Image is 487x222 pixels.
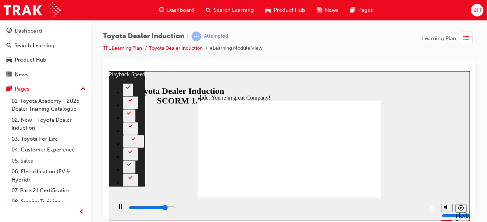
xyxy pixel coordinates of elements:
[260,3,311,18] a: car-iconProduct Hub
[9,166,89,185] a: 06. Electrification (EV & Hybrid)
[333,141,379,147] input: volume
[6,43,11,49] span: search-icon
[422,32,476,45] button: Learning Plan
[204,33,228,40] div: Attempted
[6,86,12,92] span: pages-icon
[14,42,55,50] div: Search Learning
[318,133,329,144] button: Replay (Ctrl+Alt+R)
[9,115,89,134] a: 02. New - Toyota Dealer Induction
[347,141,358,154] div: Playback Speed
[4,2,61,18] img: Trak
[20,134,66,139] input: slide progress
[344,3,379,18] a: pages-iconPages
[9,185,89,196] a: 07. Parts21 Certification
[463,34,469,43] span: list-icon
[9,134,89,145] a: 03. Toyota For Life
[471,4,483,16] button: BH
[422,34,456,43] span: Learning Plan
[14,12,24,25] button: 2
[200,3,260,18] a: search-iconSearch Learning
[3,39,89,52] a: Search Learning
[4,126,329,150] div: playback controls
[15,85,29,93] div: Pages
[17,19,22,24] div: 2
[274,6,305,14] span: Product Hub
[4,132,16,144] button: Pause (Ctrl+Alt+P)
[3,24,89,38] a: Dashboard
[9,144,89,155] a: 04. Customer Experience
[159,6,164,15] span: guage-icon
[79,208,84,217] span: prev-icon
[311,3,344,18] a: news-iconNews
[149,45,203,51] a: Toyota Dealer Induction
[103,32,184,40] span: Toyota Dealer Induction
[81,85,86,94] span: up-icon
[325,6,339,14] span: News
[9,96,89,115] a: 01. Toyota Academy - 2025 Dealer Training Catalogue
[6,72,12,78] span: news-icon
[350,6,355,15] span: pages-icon
[9,196,89,207] a: 08. Service Training
[6,57,12,63] span: car-icon
[3,82,89,96] button: Pages
[3,68,89,81] a: News
[332,132,344,141] button: Mute (Ctrl+Alt+M)
[265,6,271,15] span: car-icon
[3,53,89,67] a: Product Hub
[15,27,42,35] div: Dashboard
[473,6,481,14] span: BH
[210,44,263,53] li: eLearning Module View
[317,6,322,15] span: news-icon
[167,6,194,14] span: Dashboard
[347,133,358,141] button: Playback speed
[15,56,46,64] div: Product Hub
[9,155,89,166] a: 05. Sales
[3,23,89,82] button: DashboardSearch LearningProduct HubNews
[329,126,358,150] div: misc controls
[153,3,200,18] a: guage-iconDashboard
[187,32,189,40] span: |
[192,32,201,41] span: learningRecordVerb_ATTEMPT-icon
[214,6,254,14] span: Search Learning
[103,45,142,51] a: TFL Learning Plan
[6,28,12,34] span: guage-icon
[358,6,373,14] span: Pages
[206,6,211,15] span: search-icon
[15,71,28,79] div: News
